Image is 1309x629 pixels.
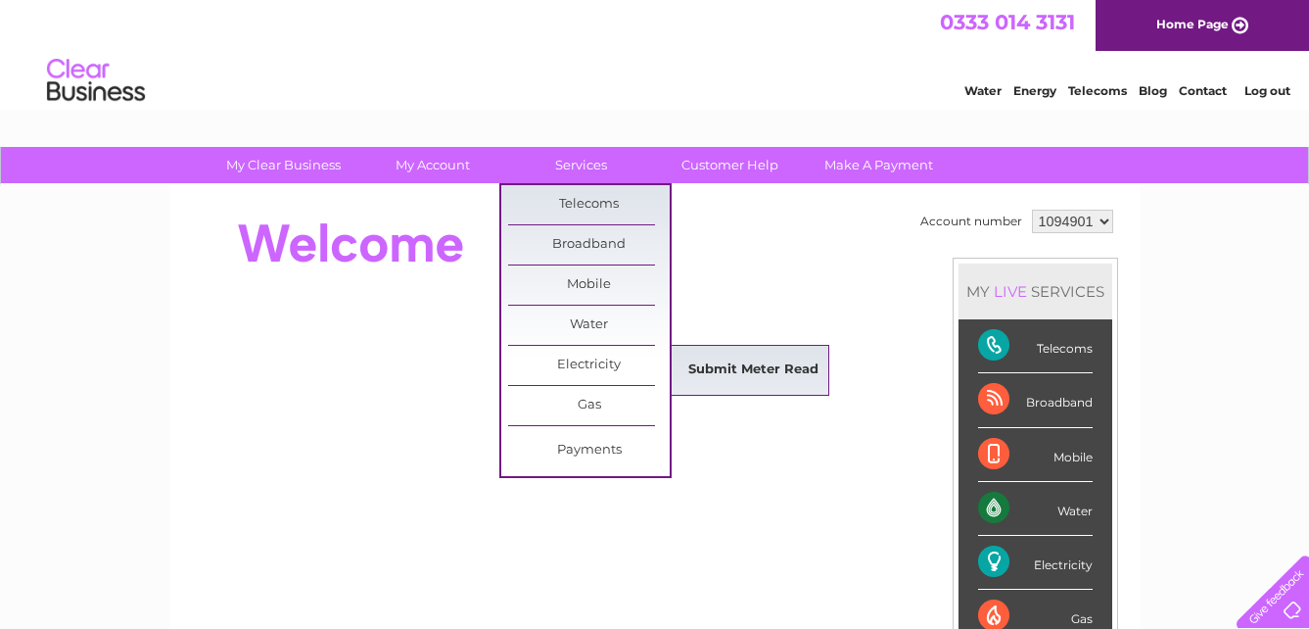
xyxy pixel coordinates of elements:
a: Services [500,147,662,183]
div: MY SERVICES [958,264,1112,319]
div: Electricity [978,536,1093,590]
td: Account number [915,205,1027,238]
a: Telecoms [508,185,670,224]
a: Log out [1244,83,1290,98]
div: Mobile [978,428,1093,482]
a: Make A Payment [798,147,959,183]
a: Gas [508,386,670,425]
a: Payments [508,431,670,470]
div: Telecoms [978,319,1093,373]
a: My Account [351,147,513,183]
a: Mobile [508,266,670,305]
a: Energy [1013,83,1056,98]
a: Water [508,306,670,345]
div: LIVE [990,282,1031,301]
div: Clear Business is a trading name of Verastar Limited (registered in [GEOGRAPHIC_DATA] No. 3667643... [193,11,1118,95]
a: Broadband [508,225,670,265]
a: Electricity [508,346,670,385]
a: Blog [1139,83,1167,98]
a: 0333 014 3131 [940,10,1075,34]
div: Broadband [978,373,1093,427]
img: logo.png [46,51,146,111]
div: Water [978,482,1093,536]
a: Water [964,83,1002,98]
a: Customer Help [649,147,811,183]
a: My Clear Business [203,147,364,183]
a: Contact [1179,83,1227,98]
a: Submit Meter Read [673,351,834,390]
a: Telecoms [1068,83,1127,98]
